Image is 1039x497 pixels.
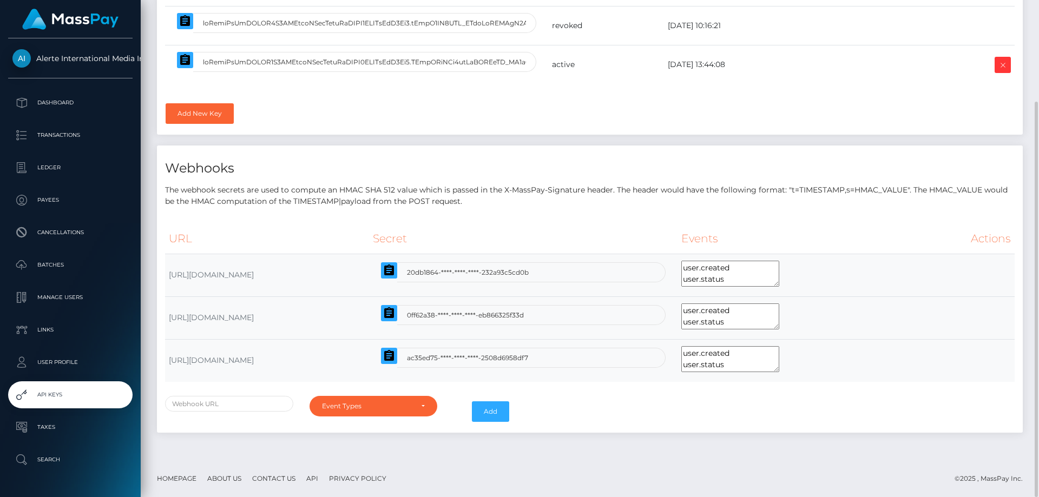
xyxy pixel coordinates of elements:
a: Contact Us [248,470,300,487]
p: Search [12,452,128,468]
th: Events [678,224,910,254]
div: © 2025 , MassPay Inc. [955,473,1031,485]
a: Ledger [8,154,133,181]
img: Alerte International Media Inc. [12,49,31,68]
a: Taxes [8,414,133,441]
a: Cancellations [8,219,133,246]
button: Add [472,401,509,422]
textarea: user.created user.status payout.created payout.status payout_reversal.created payout_reversal.sta... [681,346,779,372]
input: Webhook URL [165,396,293,412]
h4: Webhooks [165,159,1015,178]
a: Links [8,316,133,343]
a: Homepage [153,470,201,487]
p: Dashboard [12,95,128,111]
p: Ledger [12,160,128,176]
p: Taxes [12,419,128,435]
p: User Profile [12,354,128,370]
span: Alerte International Media Inc. [8,54,133,63]
td: active [548,45,663,84]
p: Cancellations [12,224,128,241]
td: [DATE] 13:44:08 [664,45,885,84]
td: revoked [548,6,663,45]
a: Privacy Policy [325,470,391,487]
a: About Us [203,470,246,487]
a: API [302,470,323,487]
td: [URL][DOMAIN_NAME] [165,296,369,339]
button: Event Types [310,396,438,416]
img: MassPay Logo [22,9,119,30]
div: Event Types [322,402,413,410]
a: User Profile [8,349,133,376]
td: [DATE] 10:16:21 [664,6,885,45]
p: Payees [12,192,128,208]
a: Transactions [8,122,133,149]
a: Payees [8,187,133,214]
p: The webhook secrets are used to compute an HMAC SHA 512 value which is passed in the X-MassPay-Si... [165,184,1015,207]
a: Manage Users [8,284,133,311]
a: Batches [8,251,133,279]
p: API Keys [12,387,128,403]
th: URL [165,224,369,254]
p: Links [12,322,128,338]
td: [URL][DOMAIN_NAME] [165,254,369,296]
textarea: user.created user.status payout.created payout.status payout_reversal.created payout_reversal.sta... [681,303,779,329]
th: Actions [910,224,1015,254]
a: Add New Key [166,103,234,124]
a: Dashboard [8,89,133,116]
p: Manage Users [12,289,128,306]
th: Secret [369,224,678,254]
p: Transactions [12,127,128,143]
a: API Keys [8,381,133,408]
a: Search [8,446,133,473]
td: [URL][DOMAIN_NAME] [165,339,369,382]
p: Batches [12,257,128,273]
textarea: user.created user.status payout.created payout.status payout_reversal.created payout_reversal.sta... [681,261,779,287]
